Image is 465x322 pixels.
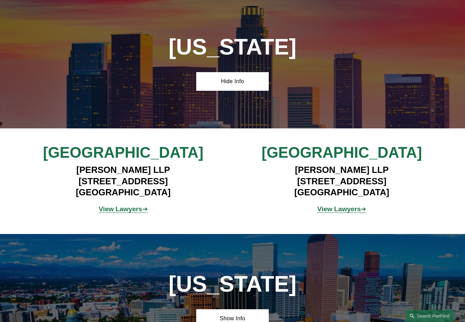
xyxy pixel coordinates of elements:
[141,272,323,297] h1: [US_STATE]
[196,72,269,91] a: Hide Info
[32,164,214,198] h4: [PERSON_NAME] LLP [STREET_ADDRESS] [GEOGRAPHIC_DATA]
[251,164,433,198] h4: [PERSON_NAME] LLP [STREET_ADDRESS] [GEOGRAPHIC_DATA]
[406,310,454,322] a: Search this site
[99,205,148,213] a: View Lawyers➔
[43,144,203,161] span: [GEOGRAPHIC_DATA]
[317,205,366,213] a: View Lawyers➔
[141,35,323,60] h1: [US_STATE]
[99,205,142,213] strong: View Lawyers
[99,205,148,213] span: ➔
[317,205,361,213] strong: View Lawyers
[262,144,422,161] span: [GEOGRAPHIC_DATA]
[317,205,366,213] span: ➔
